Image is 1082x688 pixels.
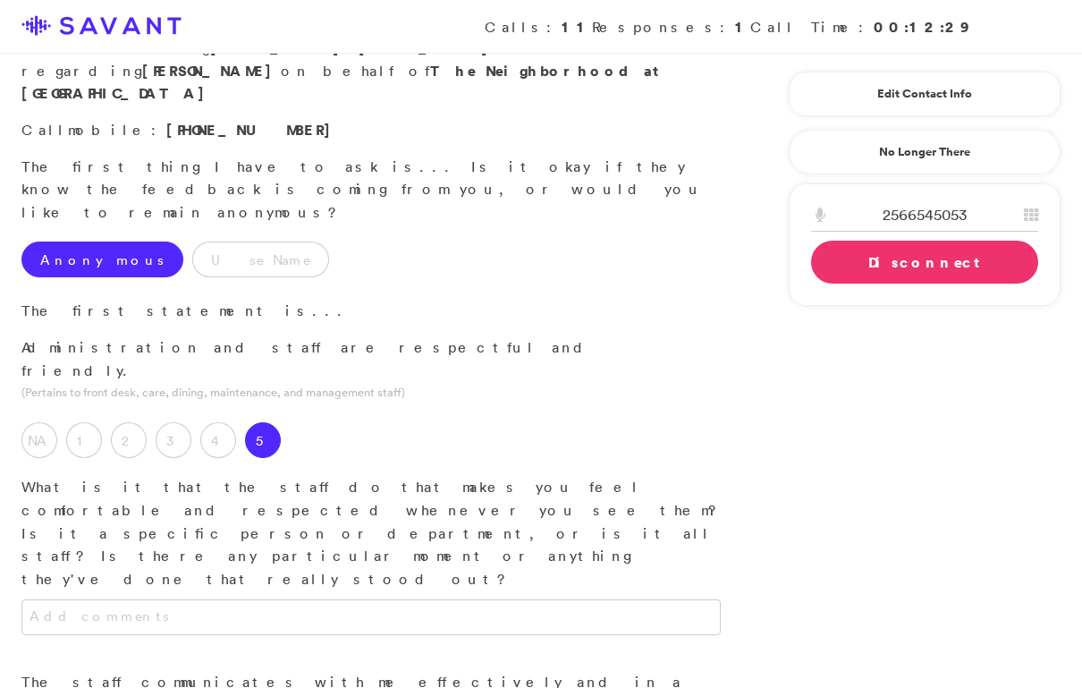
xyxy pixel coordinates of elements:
a: Disconnect [811,241,1038,284]
p: (Pertains to front desk, care, dining, maintenance, and management staff) [21,384,721,401]
strong: 00:12:29 [874,17,971,37]
span: mobile [68,121,151,139]
strong: 11 [562,17,592,37]
a: No Longer There [789,130,1061,174]
strong: 1 [735,17,750,37]
label: NA [21,422,57,458]
p: Call : [21,119,721,142]
label: 3 [156,422,191,458]
p: The first thing I have to ask is... Is it okay if they know the feedback is coming from you, or w... [21,156,721,225]
label: 4 [200,422,236,458]
p: You are calling regarding on behalf of [21,37,721,106]
a: Edit Contact Info [811,80,1038,108]
label: 5 [245,422,281,458]
p: Administration and staff are respectful and friendly. [21,336,721,382]
label: 2 [111,422,147,458]
p: What is it that the staff do that makes you feel comfortable and respected whenever you see them?... [21,476,721,590]
label: 1 [66,422,102,458]
strong: [PERSON_NAME] [142,61,281,81]
span: [PHONE_NUMBER] [166,120,340,140]
label: Anonymous [21,242,183,277]
p: The first statement is... [21,300,721,323]
label: Use Name [192,242,329,277]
